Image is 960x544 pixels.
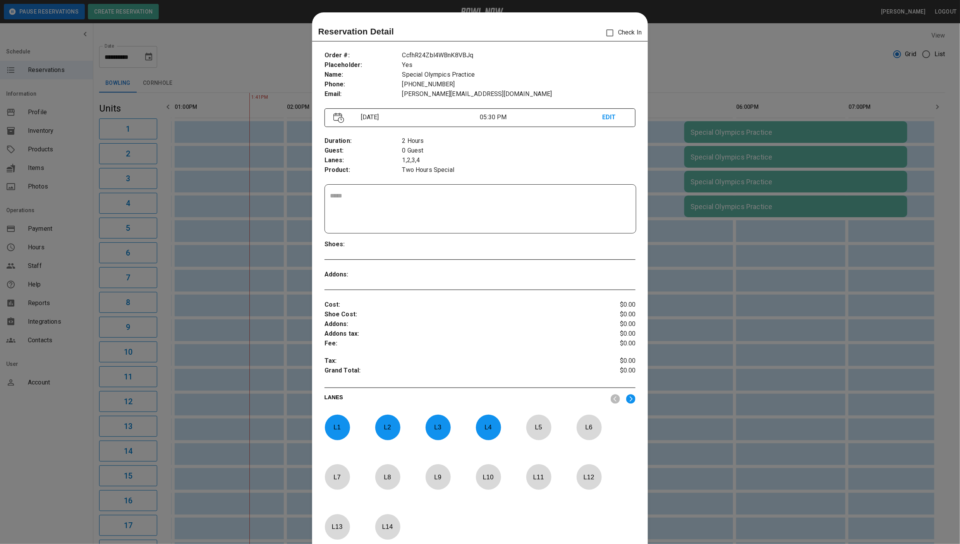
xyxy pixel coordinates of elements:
[602,113,627,122] p: EDIT
[318,25,394,38] p: Reservation Detail
[402,146,636,156] p: 0 Guest
[584,329,635,339] p: $0.00
[325,156,402,165] p: Lanes :
[602,25,642,41] p: Check In
[526,418,551,436] p: L 5
[476,468,501,486] p: L 10
[611,394,620,404] img: nav_left.svg
[325,89,402,99] p: Email :
[375,418,400,436] p: L 2
[402,70,636,80] p: Special Olympics Practice
[325,146,402,156] p: Guest :
[325,270,402,280] p: Addons :
[425,418,451,436] p: L 3
[325,319,584,329] p: Addons :
[375,468,400,486] p: L 8
[402,136,636,146] p: 2 Hours
[584,366,635,378] p: $0.00
[325,310,584,319] p: Shoe Cost :
[402,156,636,165] p: 1,2,3,4
[402,60,636,70] p: Yes
[325,356,584,366] p: Tax :
[325,51,402,60] p: Order # :
[402,80,636,89] p: [PHONE_NUMBER]
[576,418,602,436] p: L 6
[325,468,350,486] p: L 7
[325,136,402,146] p: Duration :
[333,113,344,123] img: Vector
[325,518,350,536] p: L 13
[526,468,551,486] p: L 11
[584,300,635,310] p: $0.00
[325,80,402,89] p: Phone :
[325,393,605,404] p: LANES
[402,89,636,99] p: [PERSON_NAME][EMAIL_ADDRESS][DOMAIN_NAME]
[375,518,400,536] p: L 14
[358,113,480,122] p: [DATE]
[425,468,451,486] p: L 9
[402,51,636,60] p: CcfhR24Zbl4WBnK8VBJq
[325,165,402,175] p: Product :
[325,366,584,378] p: Grand Total :
[476,418,501,436] p: L 4
[325,329,584,339] p: Addons tax :
[584,310,635,319] p: $0.00
[325,339,584,348] p: Fee :
[402,165,636,175] p: Two Hours Special
[325,418,350,436] p: L 1
[626,394,635,404] img: right.svg
[325,240,402,249] p: Shoes :
[584,319,635,329] p: $0.00
[584,356,635,366] p: $0.00
[480,113,602,122] p: 05:30 PM
[325,300,584,310] p: Cost :
[325,70,402,80] p: Name :
[325,60,402,70] p: Placeholder :
[584,339,635,348] p: $0.00
[576,468,602,486] p: L 12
